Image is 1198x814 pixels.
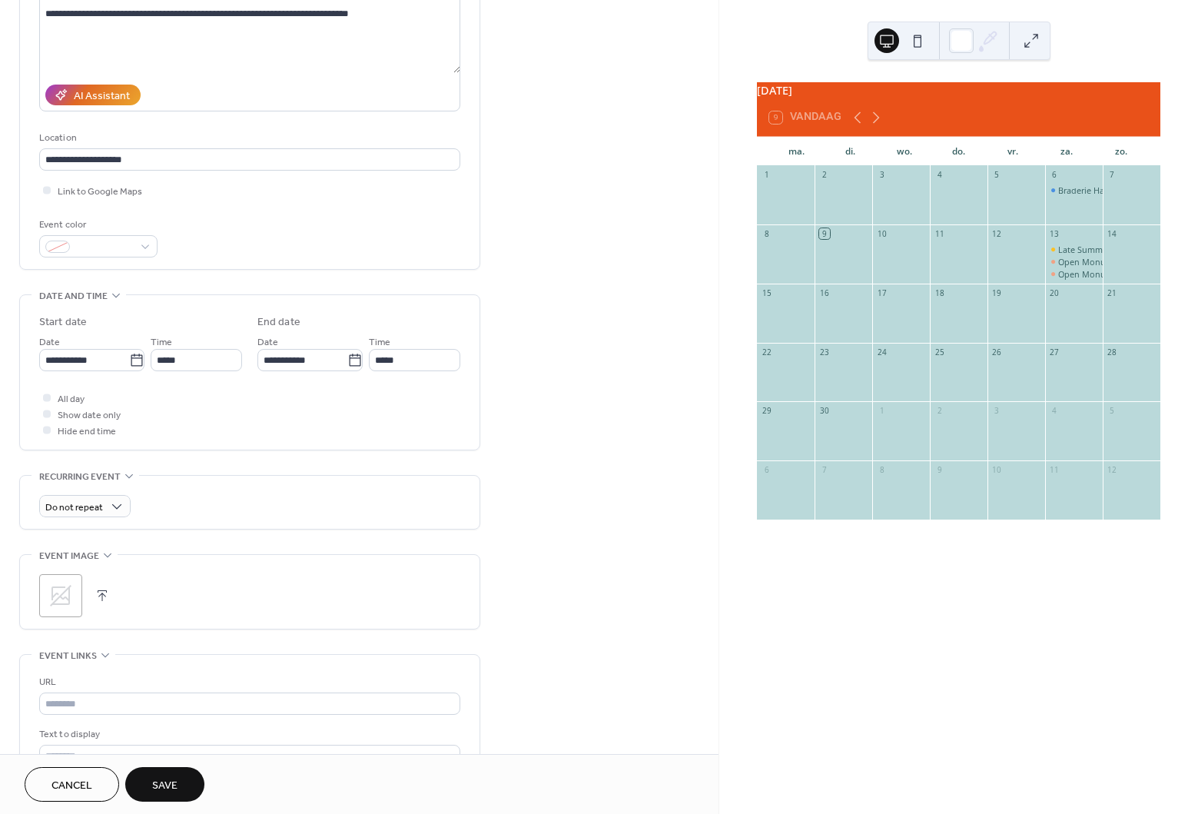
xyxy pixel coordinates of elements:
div: 20 [1049,287,1060,298]
div: di. [824,137,878,166]
div: zo. [1094,137,1148,166]
div: 6 [762,465,772,476]
div: Late Summer Sale [1058,244,1129,255]
span: Hide end time [58,424,116,440]
span: Do not repeat [45,499,103,517]
span: Cancel [51,778,92,794]
span: Date [39,334,60,351]
span: Event image [39,548,99,564]
div: 14 [1107,228,1117,239]
span: Event links [39,648,97,664]
div: 1 [877,406,888,417]
div: 26 [992,347,1003,357]
div: URL [39,674,457,690]
div: Braderie Hardinxveld-Giessendam [1058,184,1192,196]
span: Time [369,334,390,351]
div: 18 [934,287,945,298]
div: Braderie Hardinxveld-Giessendam [1045,184,1103,196]
span: Date and time [39,288,108,304]
div: 11 [1049,465,1060,476]
div: 5 [1107,406,1117,417]
span: Time [151,334,172,351]
div: 3 [992,406,1003,417]
div: 9 [819,228,830,239]
div: Open Monumentendag Sliedrecht [1058,268,1193,280]
div: 30 [819,406,830,417]
div: AI Assistant [74,88,130,105]
button: Save [125,767,204,802]
div: ; [39,574,82,617]
div: 22 [762,347,772,357]
div: 12 [1107,465,1117,476]
div: 10 [992,465,1003,476]
div: 4 [934,170,945,181]
div: 11 [934,228,945,239]
div: 12 [992,228,1003,239]
div: 10 [877,228,888,239]
div: wo. [878,137,931,166]
div: 15 [762,287,772,298]
div: 8 [762,228,772,239]
div: 29 [762,406,772,417]
span: Recurring event [39,469,121,485]
div: 6 [1049,170,1060,181]
div: 21 [1107,287,1117,298]
span: Show date only [58,407,121,424]
span: All day [58,391,85,407]
div: Location [39,130,457,146]
div: 1 [762,170,772,181]
div: 25 [934,347,945,357]
div: Late Summer Sale [1045,244,1103,255]
div: Start date [39,314,87,331]
div: 3 [877,170,888,181]
div: End date [257,314,300,331]
div: 19 [992,287,1003,298]
div: za. [1040,137,1093,166]
div: 4 [1049,406,1060,417]
div: 27 [1049,347,1060,357]
div: 28 [1107,347,1117,357]
div: 23 [819,347,830,357]
div: 16 [819,287,830,298]
span: Date [257,334,278,351]
div: 7 [1107,170,1117,181]
div: ma. [769,137,823,166]
div: 13 [1049,228,1060,239]
div: 2 [934,406,945,417]
div: Open Monumentendag - Fietsroute langs archtitectonische panden in Hardinxveld-Giessendam [1045,256,1103,267]
div: 9 [934,465,945,476]
div: vr. [986,137,1040,166]
div: 5 [992,170,1003,181]
div: Text to display [39,726,457,743]
button: AI Assistant [45,85,141,105]
div: 17 [877,287,888,298]
div: Event color [39,217,154,233]
div: Open Monumentendag Sliedrecht [1045,268,1103,280]
div: [DATE] [757,82,1160,99]
span: Link to Google Maps [58,184,142,200]
span: Save [152,778,178,794]
div: 8 [877,465,888,476]
button: Cancel [25,767,119,802]
div: 2 [819,170,830,181]
div: 7 [819,465,830,476]
div: 24 [877,347,888,357]
div: do. [932,137,986,166]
